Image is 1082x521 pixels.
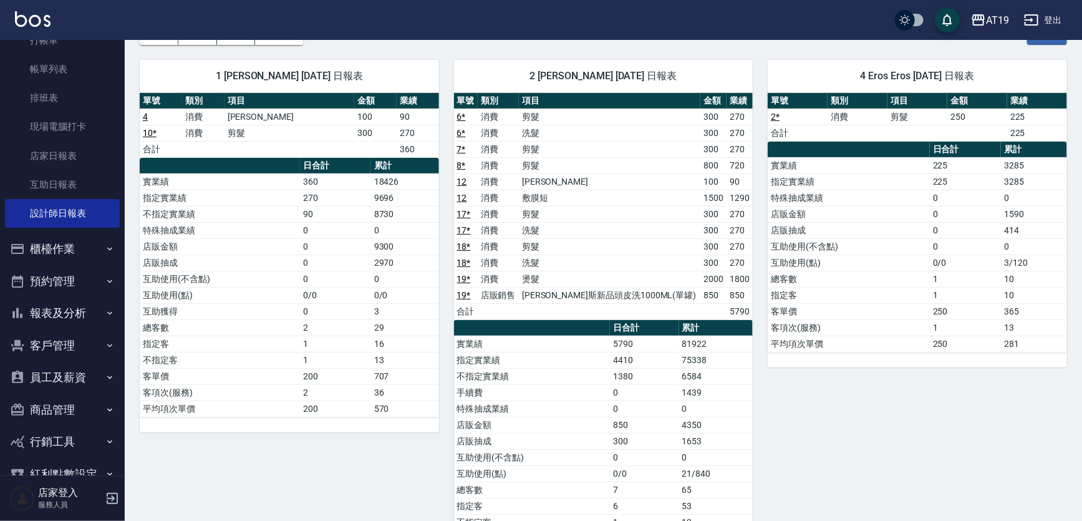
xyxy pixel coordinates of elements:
td: 300 [700,222,727,238]
td: 店販金額 [140,238,300,255]
button: 紅利點數設定 [5,458,120,490]
td: 實業績 [768,157,930,173]
td: 0 [300,255,370,271]
th: 類別 [828,93,887,109]
td: 1 [930,287,1002,303]
td: 1290 [727,190,753,206]
button: 登出 [1019,9,1067,32]
td: 敷膜短 [519,190,700,206]
button: 櫃檯作業 [5,233,120,265]
a: 12 [457,177,467,187]
td: 3 [371,303,439,319]
td: 0 [371,222,439,238]
td: 0 [930,206,1002,222]
td: 850 [727,287,753,303]
span: 4 Eros Eros [DATE] 日報表 [783,70,1052,82]
td: 店販金額 [454,417,610,433]
td: 消費 [478,255,519,271]
td: 2 [300,384,370,401]
td: 消費 [478,238,519,255]
table: a dense table [768,142,1067,353]
td: 2 [300,319,370,336]
td: 0 [1001,238,1067,255]
td: 365 [1001,303,1067,319]
td: 特殊抽成業績 [768,190,930,206]
td: 270 [727,222,753,238]
table: a dense table [140,158,439,417]
td: 平均項次單價 [140,401,300,417]
td: 13 [1001,319,1067,336]
td: 剪髮 [519,206,700,222]
td: 0/0 [610,465,679,482]
td: 互助使用(點) [140,287,300,303]
td: 1 [300,336,370,352]
button: 員工及薪資 [5,361,120,394]
td: 270 [727,141,753,157]
th: 金額 [700,93,727,109]
td: 店販抽成 [454,433,610,449]
td: 客單價 [140,368,300,384]
td: 0/0 [930,255,1002,271]
td: 53 [679,498,753,514]
td: 270 [300,190,370,206]
button: 報表及分析 [5,297,120,329]
td: 270 [727,255,753,271]
td: 36 [371,384,439,401]
td: 剪髮 [225,125,354,141]
td: 270 [727,206,753,222]
td: 360 [397,141,439,157]
th: 項目 [519,93,700,109]
img: Person [10,486,35,511]
td: [PERSON_NAME] [519,173,700,190]
td: 剪髮 [519,238,700,255]
td: 570 [371,401,439,417]
td: 1 [930,319,1002,336]
td: 剪髮 [887,109,947,125]
a: 排班表 [5,84,120,112]
td: 225 [1007,109,1067,125]
td: 總客數 [454,482,610,498]
td: 800 [700,157,727,173]
td: 剪髮 [519,141,700,157]
td: 手續費 [454,384,610,401]
table: a dense table [768,93,1067,142]
td: 0 [610,449,679,465]
div: AT19 [986,12,1009,28]
a: 店家日報表 [5,142,120,170]
td: 8730 [371,206,439,222]
td: 消費 [478,271,519,287]
td: 225 [1007,125,1067,141]
td: 互助使用(不含點) [140,271,300,287]
td: 店販抽成 [768,222,930,238]
td: 互助使用(不含點) [768,238,930,255]
td: 互助使用(點) [768,255,930,271]
td: 270 [727,238,753,255]
td: 燙髮 [519,271,700,287]
td: 9696 [371,190,439,206]
td: 414 [1001,222,1067,238]
td: 0 [930,222,1002,238]
th: 日合計 [610,320,679,336]
td: 300 [700,255,727,271]
th: 單號 [768,93,828,109]
th: 類別 [478,93,519,109]
td: 225 [930,173,1002,190]
td: 10 [1001,271,1067,287]
td: 店販抽成 [140,255,300,271]
td: 4350 [679,417,753,433]
td: 店販銷售 [478,287,519,303]
td: 互助獲得 [140,303,300,319]
td: 消費 [478,173,519,190]
td: 281 [1001,336,1067,352]
td: 合計 [454,303,478,319]
th: 業績 [397,93,439,109]
th: 類別 [182,93,225,109]
td: 0 [371,271,439,287]
td: 消費 [478,190,519,206]
td: 13 [371,352,439,368]
td: 90 [727,173,753,190]
td: 不指定實業績 [140,206,300,222]
button: save [935,7,960,32]
a: 4 [143,112,148,122]
td: 0 [300,271,370,287]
